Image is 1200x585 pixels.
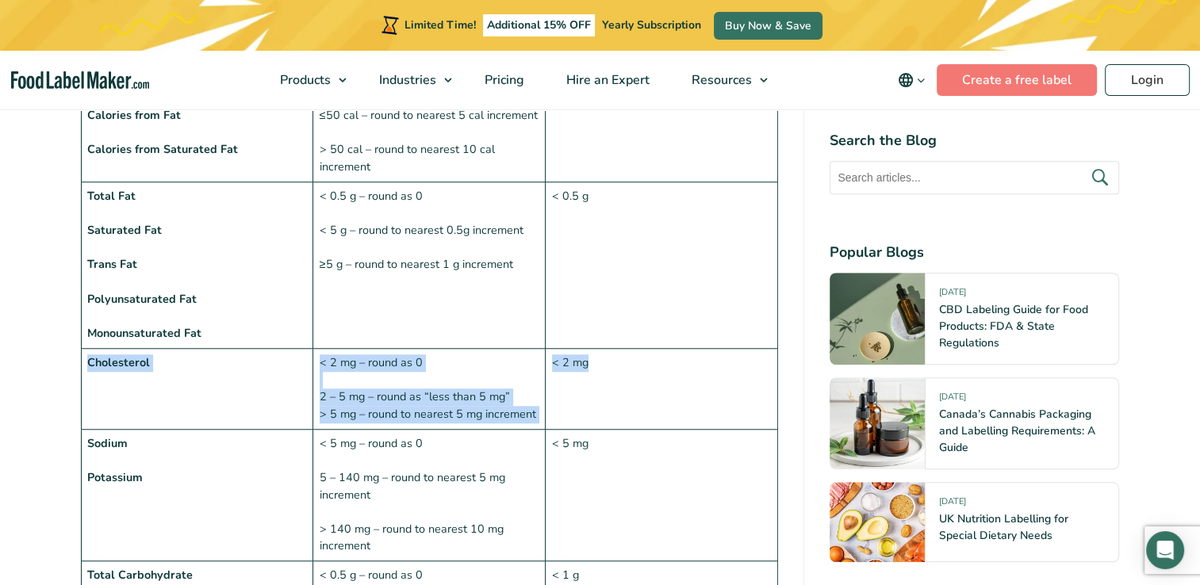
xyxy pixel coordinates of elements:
[480,71,526,89] span: Pricing
[830,161,1119,194] input: Search articles...
[938,511,1068,543] a: UK Nutrition Labelling for Special Dietary Needs
[313,67,546,182] td: < 5 cal – round as 0 ≤50 cal – round to nearest 5 cal increment > 50 cal – round to nearest 10 ca...
[830,130,1119,151] h4: Search the Blog
[464,51,542,109] a: Pricing
[546,182,778,348] td: < 0.5 g
[546,51,667,109] a: Hire an Expert
[938,495,965,514] span: [DATE]
[87,188,136,204] strong: Total Fat
[313,429,546,561] td: < 5 mg – round as 0 5 – 140 mg – round to nearest 5 mg increment > 140 mg – round to nearest 10 m...
[1146,531,1184,569] div: Open Intercom Messenger
[404,17,476,32] span: Limited Time!
[374,71,438,89] span: Industries
[938,407,1095,455] a: Canada’s Cannabis Packaging and Labelling Requirements: A Guide
[87,469,143,485] strong: Potassium
[937,64,1097,96] a: Create a free label
[687,71,753,89] span: Resources
[714,12,822,40] a: Buy Now & Save
[87,435,128,451] strong: Sodium
[87,354,150,370] strong: Cholesterol
[87,222,162,238] strong: Saturated Fat
[602,17,701,32] span: Yearly Subscription
[483,14,595,36] span: Additional 15% OFF
[87,141,238,157] strong: Calories from Saturated Fat
[671,51,776,109] a: Resources
[259,51,355,109] a: Products
[938,286,965,304] span: [DATE]
[938,302,1087,350] a: CBD Labeling Guide for Food Products: FDA & State Regulations
[87,291,197,307] strong: Polyunsaturated Fat
[87,256,137,272] strong: Trans Fat
[546,348,778,429] td: < 2 mg
[313,348,546,429] td: < 2 mg – round as 0 2 – 5 mg – round as “less than 5 mg” > 5 mg – round to nearest 5 mg increment
[830,242,1119,263] h4: Popular Blogs
[275,71,332,89] span: Products
[313,182,546,348] td: < 0.5 g – round as 0 < 5 g – round to nearest 0.5g increment ≥5 g – round to nearest 1 g increment
[1105,64,1190,96] a: Login
[562,71,651,89] span: Hire an Expert
[358,51,460,109] a: Industries
[87,107,181,123] strong: Calories from Fat
[87,567,193,583] strong: Total Carbohydrate
[87,325,201,341] strong: Monounsaturated Fat
[546,67,778,182] td: < 5 cal
[546,429,778,561] td: < 5 mg
[938,391,965,409] span: [DATE]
